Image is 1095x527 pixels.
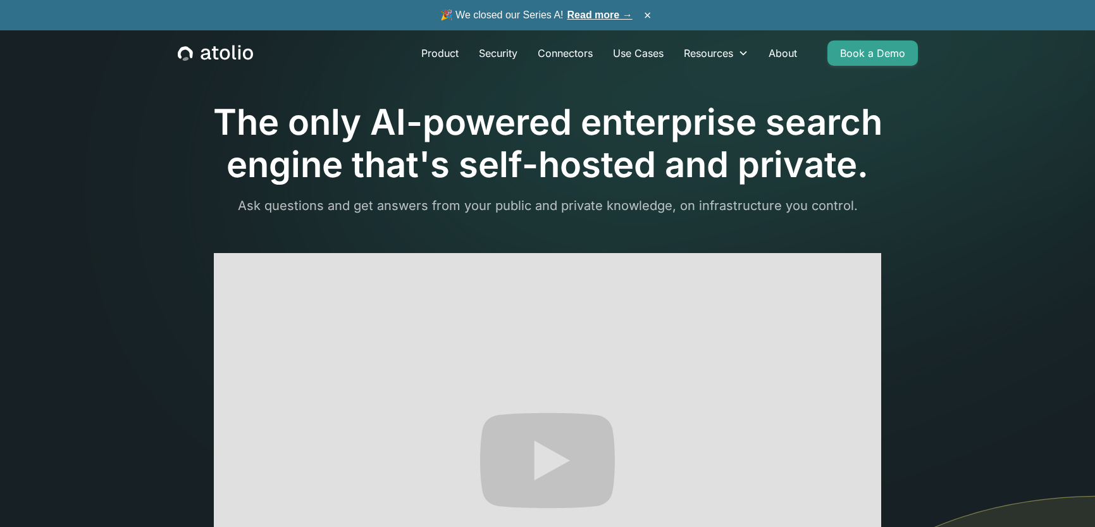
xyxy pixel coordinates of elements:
h1: The only AI-powered enterprise search engine that's self-hosted and private. [178,101,918,186]
p: Ask questions and get answers from your public and private knowledge, on infrastructure you control. [178,196,918,215]
a: Book a Demo [827,40,918,66]
a: Use Cases [603,40,674,66]
div: Resources [684,46,733,61]
div: Resources [674,40,758,66]
iframe: Chat Widget [1032,466,1095,527]
a: About [758,40,807,66]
